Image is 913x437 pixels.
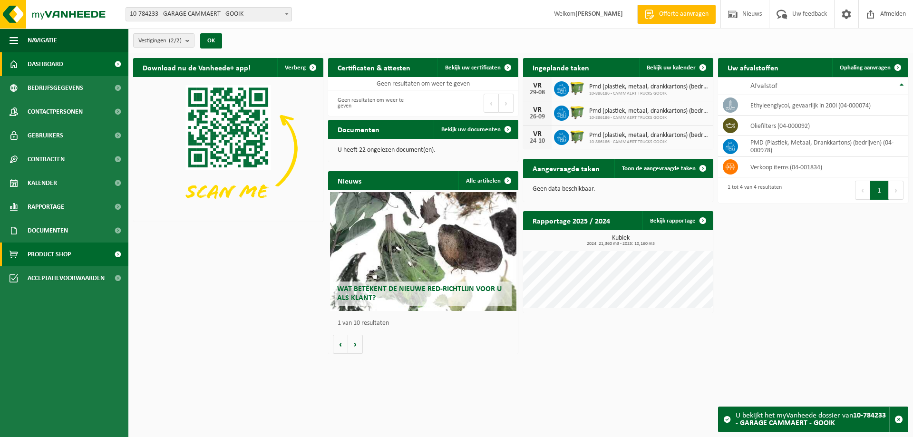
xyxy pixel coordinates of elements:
td: verkoop items (04-001834) [743,157,908,177]
span: 10-886186 - CAMMAERT TRUCKS GOOIK [589,91,709,97]
h2: Download nu de Vanheede+ app! [133,58,260,77]
span: Pmd (plastiek, metaal, drankkartons) (bedrijven) [589,83,709,91]
button: Previous [855,181,870,200]
td: Geen resultaten om weer te geven [328,77,518,90]
h2: Ingeplande taken [523,58,599,77]
span: Contracten [28,147,65,171]
td: PMD (Plastiek, Metaal, Drankkartons) (bedrijven) (04-000978) [743,136,908,157]
img: Download de VHEPlus App [133,77,323,220]
a: Bekijk uw documenten [434,120,517,139]
span: Offerte aanvragen [657,10,711,19]
h3: Kubiek [528,235,713,246]
h2: Aangevraagde taken [523,159,609,177]
a: Toon de aangevraagde taken [614,159,712,178]
button: Vorige [333,335,348,354]
span: Documenten [28,219,68,243]
div: U bekijkt het myVanheede dossier van [736,407,889,432]
div: 26-09 [528,114,547,120]
button: 1 [870,181,889,200]
span: 10-886186 - CAMMAERT TRUCKS GOOIK [589,115,709,121]
td: ethyleenglycol, gevaarlijk in 200l (04-000074) [743,95,908,116]
img: WB-1100-HPE-GN-50 [569,128,585,145]
p: Geen data beschikbaar. [533,186,704,193]
span: Contactpersonen [28,100,83,124]
a: Offerte aanvragen [637,5,716,24]
a: Bekijk uw certificaten [437,58,517,77]
h2: Nieuws [328,171,371,190]
span: Wat betekent de nieuwe RED-richtlijn voor u als klant? [337,285,502,302]
span: Pmd (plastiek, metaal, drankkartons) (bedrijven) [589,132,709,139]
h2: Documenten [328,120,389,138]
span: 10-784233 - GARAGE CAMMAERT - GOOIK [126,8,291,21]
p: 1 van 10 resultaten [338,320,514,327]
span: Kalender [28,171,57,195]
count: (2/2) [169,38,182,44]
span: Bekijk uw kalender [647,65,696,71]
a: Bekijk uw kalender [639,58,712,77]
span: Bekijk uw certificaten [445,65,501,71]
h2: Rapportage 2025 / 2024 [523,211,620,230]
a: Ophaling aanvragen [832,58,907,77]
span: Vestigingen [138,34,182,48]
a: Bekijk rapportage [642,211,712,230]
a: Wat betekent de nieuwe RED-richtlijn voor u als klant? [330,192,516,311]
p: U heeft 22 ongelezen document(en). [338,147,509,154]
div: VR [528,130,547,138]
div: VR [528,82,547,89]
span: Ophaling aanvragen [840,65,891,71]
strong: 10-784233 - GARAGE CAMMAERT - GOOIK [736,412,886,427]
button: Previous [484,94,499,113]
span: 10-784233 - GARAGE CAMMAERT - GOOIK [126,7,292,21]
span: Navigatie [28,29,57,52]
span: Dashboard [28,52,63,76]
span: 10-886186 - CAMMAERT TRUCKS GOOIK [589,139,709,145]
span: 2024: 21,360 m3 - 2025: 10,160 m3 [528,242,713,246]
button: Verberg [277,58,322,77]
span: Product Shop [28,243,71,266]
span: Gebruikers [28,124,63,147]
span: Toon de aangevraagde taken [622,165,696,172]
span: Afvalstof [750,82,777,90]
img: WB-1100-HPE-GN-50 [569,80,585,96]
a: Alle artikelen [458,171,517,190]
div: 1 tot 4 van 4 resultaten [723,180,782,201]
span: Bekijk uw documenten [441,126,501,133]
strong: [PERSON_NAME] [575,10,623,18]
img: WB-1100-HPE-GN-50 [569,104,585,120]
span: Acceptatievoorwaarden [28,266,105,290]
button: Volgende [348,335,363,354]
button: OK [200,33,222,49]
span: Pmd (plastiek, metaal, drankkartons) (bedrijven) [589,107,709,115]
h2: Uw afvalstoffen [718,58,788,77]
h2: Certificaten & attesten [328,58,420,77]
div: 24-10 [528,138,547,145]
td: oliefilters (04-000092) [743,116,908,136]
span: Verberg [285,65,306,71]
button: Vestigingen(2/2) [133,33,194,48]
button: Next [499,94,514,113]
div: 29-08 [528,89,547,96]
span: Bedrijfsgegevens [28,76,83,100]
button: Next [889,181,903,200]
div: Geen resultaten om weer te geven [333,93,418,114]
span: Rapportage [28,195,64,219]
div: VR [528,106,547,114]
